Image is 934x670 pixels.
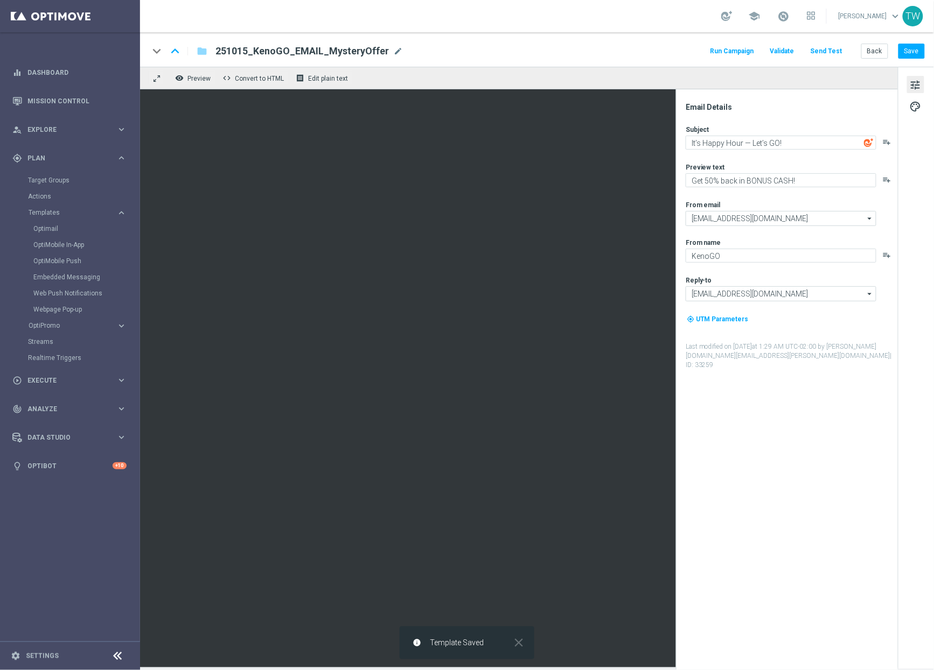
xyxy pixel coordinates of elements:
button: gps_fixed Plan keyboard_arrow_right [12,154,127,163]
i: info [413,638,421,647]
button: palette [907,97,924,115]
a: OptiMobile Push [33,257,112,265]
a: Streams [28,337,112,346]
i: keyboard_arrow_right [116,432,127,442]
div: +10 [113,462,127,469]
div: Actions [28,188,139,204]
i: keyboard_arrow_right [116,208,127,218]
i: keyboard_arrow_right [116,404,127,414]
div: OptiPromo keyboard_arrow_right [28,321,127,330]
a: Embedded Messaging [33,273,112,281]
button: Validate [769,44,796,59]
button: close [511,638,526,647]
div: Embedded Messaging [33,269,139,285]
span: OptiPromo [29,322,106,329]
button: code Convert to HTML [220,71,289,85]
div: Data Studio [12,433,116,442]
a: Actions [28,192,112,201]
div: Plan [12,153,116,163]
button: tune [907,76,924,93]
i: person_search [12,125,22,135]
span: Explore [27,126,116,133]
div: Webpage Pop-up [33,301,139,318]
a: Settings [26,653,59,659]
div: Templates [29,209,116,216]
button: playlist_add [883,251,891,259]
i: play_circle_outline [12,376,22,385]
a: Realtime Triggers [28,354,112,362]
i: equalizer [12,68,22,77]
label: Preview text [686,163,725,172]
span: tune [910,78,922,92]
div: OptiPromo [28,318,139,334]
button: my_location UTM Parameters [686,313,750,325]
i: lightbulb [12,461,22,471]
span: keyboard_arrow_down [890,10,902,22]
button: Mission Control [12,97,127,105]
span: Template Saved [430,638,484,647]
button: receipt Edit plain text [293,71,353,85]
i: keyboard_arrow_right [116,321,127,331]
button: Data Studio keyboard_arrow_right [12,433,127,442]
span: Analyze [27,406,116,412]
a: Optimail [33,224,112,233]
button: track_changes Analyze keyboard_arrow_right [12,405,127,413]
button: play_circle_outline Execute keyboard_arrow_right [12,376,127,385]
a: Optibot [27,452,113,480]
button: remove_red_eye Preview [172,71,215,85]
div: Streams [28,334,139,350]
i: gps_fixed [12,153,22,163]
i: arrow_drop_down [865,287,876,301]
div: OptiPromo [29,322,116,329]
button: Back [861,44,888,59]
span: Preview [187,75,211,82]
div: Optimail [33,221,139,237]
button: equalizer Dashboard [12,68,127,77]
i: receipt [296,74,304,82]
div: TW [903,6,923,26]
a: Web Push Notifications [33,289,112,298]
label: Reply-to [686,276,712,285]
div: Dashboard [12,58,127,87]
i: keyboard_arrow_right [116,124,127,135]
button: playlist_add [883,175,891,184]
button: Run Campaign [709,44,756,59]
i: track_changes [12,404,22,414]
span: Execute [27,377,116,384]
a: Target Groups [28,176,112,185]
input: Select [686,286,876,301]
a: OptiMobile In-App [33,241,112,249]
span: Templates [29,209,106,216]
span: Edit plain text [308,75,348,82]
div: Email Details [686,102,897,112]
div: Templates [28,204,139,318]
span: mode_edit [393,46,403,56]
span: UTM Parameters [696,315,749,323]
a: [PERSON_NAME]keyboard_arrow_down [838,8,903,24]
div: Explore [12,125,116,135]
i: remove_red_eye [175,74,184,82]
span: Plan [27,155,116,161]
span: code [222,74,231,82]
span: school [749,10,761,22]
button: Save [898,44,925,59]
label: From email [686,201,721,209]
div: Realtime Triggers [28,350,139,366]
span: Data Studio [27,434,116,441]
a: Mission Control [27,87,127,115]
i: folder [197,45,207,58]
button: folder [196,43,208,60]
div: Templates keyboard_arrow_right [28,208,127,217]
i: arrow_drop_down [865,211,876,225]
input: Select [686,211,876,226]
i: keyboard_arrow_right [116,375,127,385]
button: playlist_add [883,138,891,146]
button: lightbulb Optibot +10 [12,462,127,470]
